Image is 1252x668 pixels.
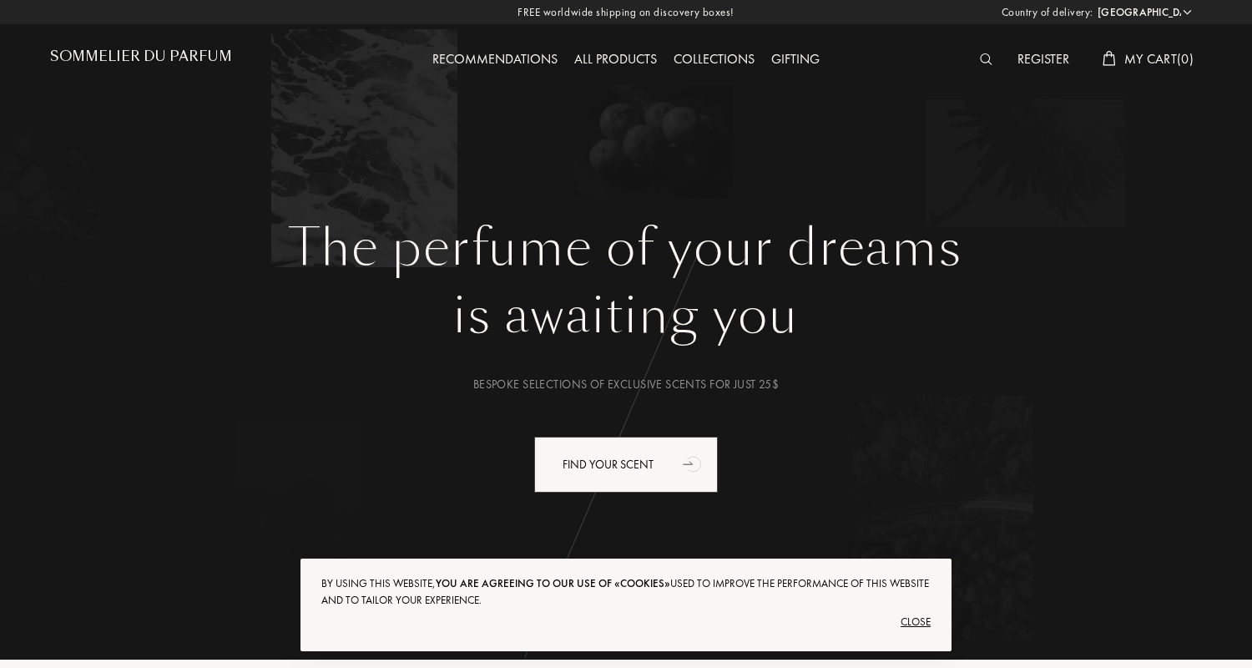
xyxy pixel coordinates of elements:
[1009,50,1078,68] a: Register
[321,609,931,635] div: Close
[1009,49,1078,71] div: Register
[522,437,730,493] a: Find your scentanimation
[566,50,665,68] a: All products
[63,218,1189,278] h1: The perfume of your dreams
[424,50,566,68] a: Recommendations
[677,447,710,480] div: animation
[1103,51,1116,66] img: cart_white.svg
[665,49,763,71] div: Collections
[63,278,1189,353] div: is awaiting you
[50,48,232,64] h1: Sommelier du Parfum
[50,48,232,71] a: Sommelier du Parfum
[566,49,665,71] div: All products
[534,437,718,493] div: Find your scent
[63,376,1189,393] div: Bespoke selections of exclusive scents for just 25$
[665,50,763,68] a: Collections
[763,49,828,71] div: Gifting
[436,576,670,590] span: you are agreeing to our use of «cookies»
[424,49,566,71] div: Recommendations
[1002,4,1093,21] span: Country of delivery:
[321,575,931,609] div: By using this website, used to improve the performance of this website and to tailor your experie...
[980,53,992,65] img: search_icn_white.svg
[1124,50,1194,68] span: My Cart ( 0 )
[763,50,828,68] a: Gifting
